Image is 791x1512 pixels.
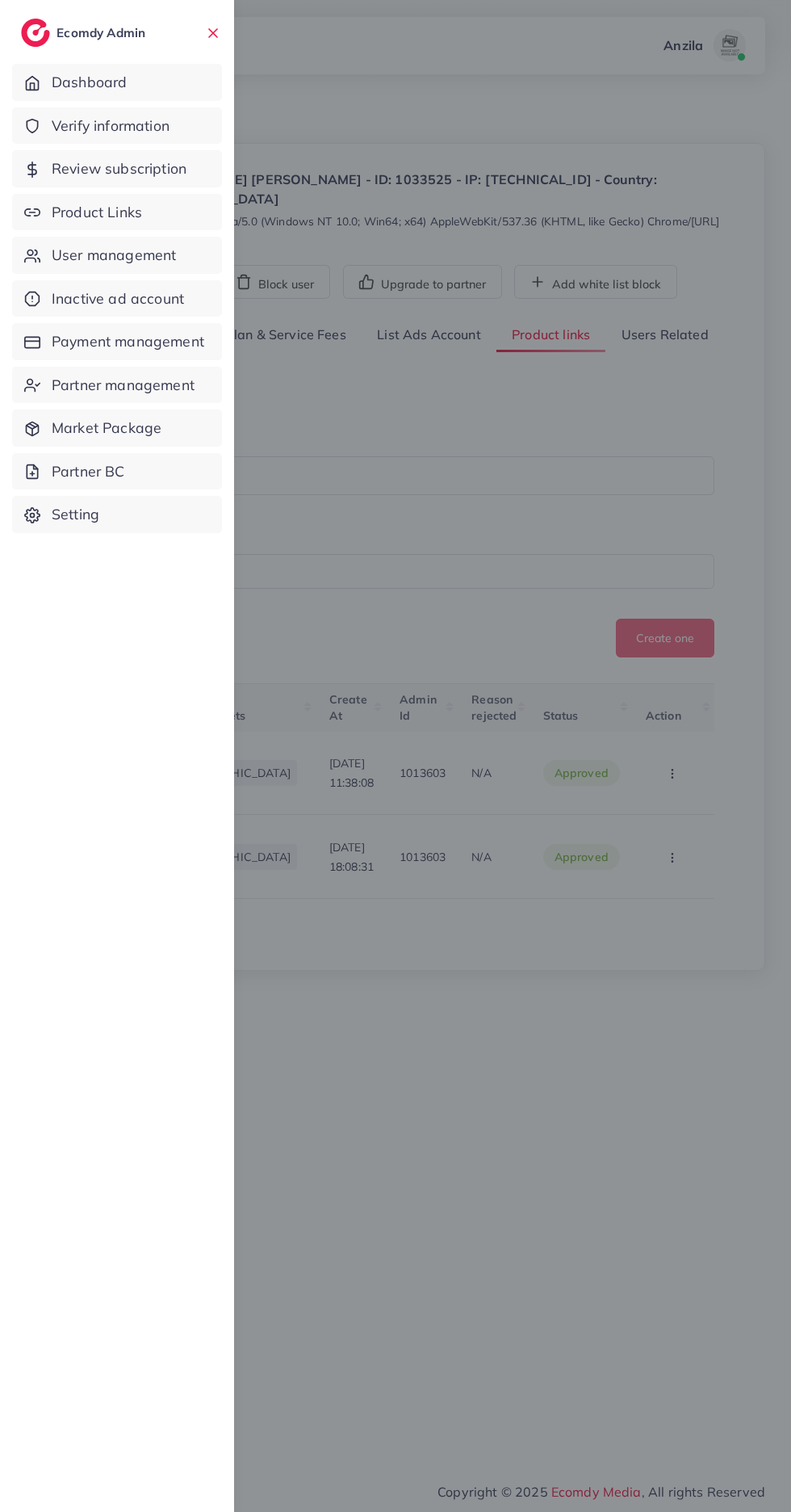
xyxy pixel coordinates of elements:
a: Payment management [12,323,222,360]
span: Setting [52,504,99,525]
a: Partner BC [12,453,222,490]
a: Dashboard [12,64,222,101]
span: Inactive ad account [52,288,184,309]
img: logo [21,19,50,47]
a: Market Package [12,409,222,447]
a: Partner management [12,367,222,404]
a: User management [12,237,222,274]
a: Verify information [12,107,222,145]
span: Dashboard [52,72,127,93]
a: Product Links [12,194,222,231]
span: Review subscription [52,158,186,179]
a: Review subscription [12,150,222,187]
span: Verify information [52,115,169,136]
a: Inactive ad account [12,280,222,317]
span: Partner management [52,375,195,396]
h2: Ecomdy Admin [56,25,149,40]
span: User management [52,245,176,266]
a: logoEcomdy Admin [21,19,149,47]
span: Partner BC [52,461,125,482]
span: Payment management [52,331,204,352]
span: Product Links [52,202,142,223]
a: Setting [12,496,222,533]
span: Market Package [52,418,161,439]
